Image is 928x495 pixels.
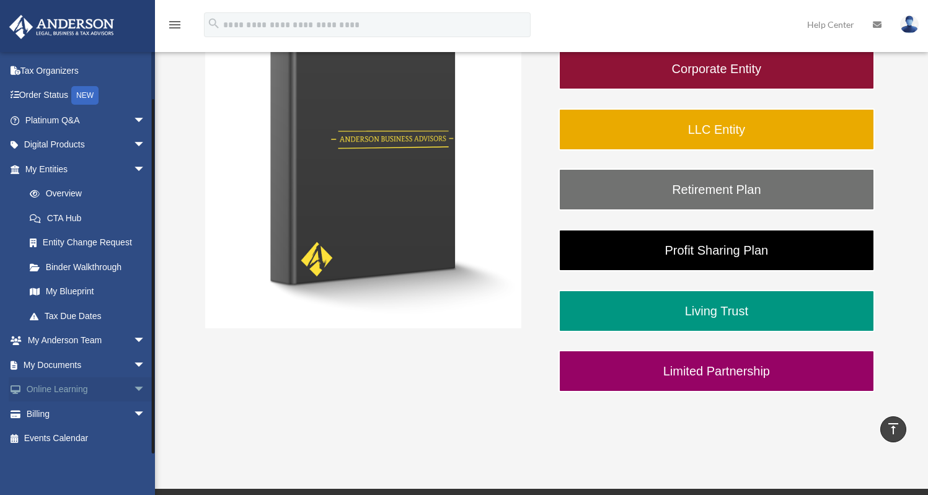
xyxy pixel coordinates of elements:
span: arrow_drop_down [133,328,158,354]
a: Billingarrow_drop_down [9,401,164,426]
a: Events Calendar [9,426,164,451]
i: search [207,17,221,30]
i: menu [167,17,182,32]
a: Corporate Entity [559,48,875,90]
a: LLC Entity [559,108,875,151]
span: arrow_drop_down [133,401,158,427]
img: User Pic [900,15,919,33]
a: Tax Organizers [9,58,164,83]
a: Digital Productsarrow_drop_down [9,133,164,157]
i: vertical_align_top [886,421,901,436]
a: My Anderson Teamarrow_drop_down [9,328,164,353]
a: Profit Sharing Plan [559,229,875,271]
a: Binder Walkthrough [17,255,158,279]
span: arrow_drop_down [133,157,158,182]
a: vertical_align_top [880,416,906,442]
a: My Entitiesarrow_drop_down [9,157,164,182]
span: arrow_drop_down [133,377,158,403]
a: Retirement Plan [559,169,875,211]
a: Living Trust [559,290,875,332]
a: Entity Change Request [17,230,164,255]
a: Limited Partnership [559,350,875,392]
a: CTA Hub [17,206,164,230]
a: My Documentsarrow_drop_down [9,353,164,377]
a: Online Learningarrow_drop_down [9,377,164,402]
a: My Blueprint [17,279,164,304]
span: arrow_drop_down [133,133,158,158]
span: arrow_drop_down [133,353,158,378]
a: menu [167,22,182,32]
a: Order StatusNEW [9,83,164,108]
a: Platinum Q&Aarrow_drop_down [9,108,164,133]
span: arrow_drop_down [133,108,158,133]
div: NEW [71,86,99,105]
a: Overview [17,182,164,206]
a: Tax Due Dates [17,304,164,328]
img: Anderson Advisors Platinum Portal [6,15,118,39]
